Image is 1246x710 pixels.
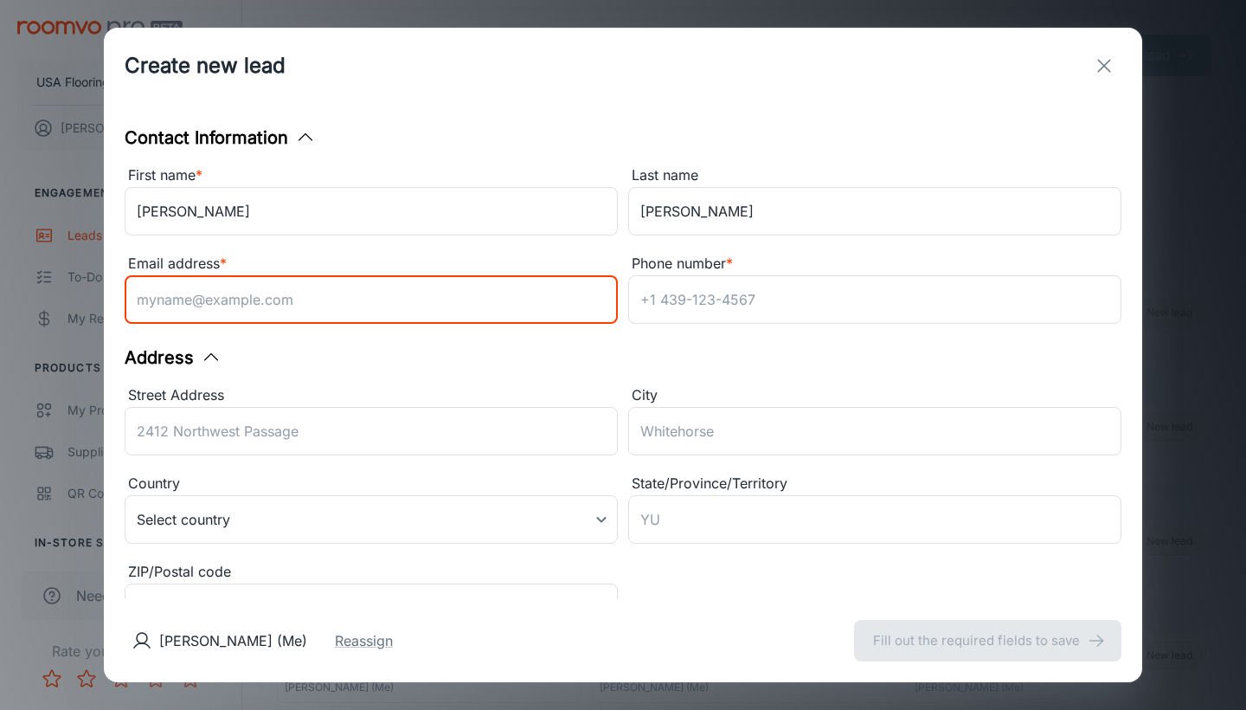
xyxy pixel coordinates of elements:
[628,187,1121,236] input: Doe
[125,384,618,407] div: Street Address
[125,50,286,81] h1: Create new lead
[628,253,1121,275] div: Phone number
[125,473,618,495] div: Country
[335,630,393,651] button: Reassign
[1087,48,1121,83] button: exit
[628,165,1121,187] div: Last name
[125,253,618,275] div: Email address
[125,165,618,187] div: First name
[159,630,307,651] p: [PERSON_NAME] (Me)
[125,561,618,584] div: ZIP/Postal code
[125,407,618,455] input: 2412 Northwest Passage
[125,584,618,632] input: J1U 3L7
[125,187,618,236] input: John
[125,495,618,544] div: Select country
[628,473,1121,495] div: State/Province/Territory
[125,345,222,371] button: Address
[628,495,1121,544] input: YU
[125,275,618,324] input: myname@example.com
[125,125,316,151] button: Contact Information
[628,275,1121,324] input: +1 439-123-4567
[628,384,1121,407] div: City
[628,407,1121,455] input: Whitehorse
